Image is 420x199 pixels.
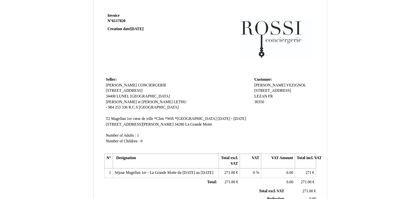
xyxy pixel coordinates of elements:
[295,154,316,169] th: Total incl. VAT
[254,100,264,104] span: 30350
[108,18,187,24] strong: N°
[106,105,107,110] span: -
[104,169,113,178] td: 1
[240,13,314,63] img: logo
[219,169,240,178] td: €
[218,117,246,121] span: [DATE] - [DATE]
[130,94,170,98] span: [GEOGRAPHIC_DATA]
[173,100,186,104] span: LETHU
[219,178,240,187] td: €
[112,19,126,23] span: 6517820
[305,171,311,175] span: 271
[268,94,273,98] span: FR
[106,83,166,87] span: [PERSON_NAME] CONCIERGERIE
[254,77,272,82] span: Customer:
[259,189,284,193] span: Total excl. VAT
[286,180,293,184] span: 0.00
[106,94,116,98] span: 34400
[108,27,144,31] strong: Creation date
[286,83,306,87] span: VEZIGNOL
[225,180,235,184] span: 271.00
[106,100,173,104] span: [PERSON_NAME] et [PERSON_NAME]
[240,154,261,169] th: VAT
[117,94,129,98] span: LUNEL
[253,171,255,175] span: 0
[285,188,317,195] td: €
[106,139,140,143] span: Number of Children :
[207,180,217,184] span: Total:
[106,133,136,138] span: Number of Adults :
[106,122,174,127] span: [STREET_ADDRESS][PERSON_NAME]
[254,83,285,87] span: [PERSON_NAME]
[261,154,295,169] th: VAT Amount
[295,178,316,187] td: €
[301,180,311,184] span: 271.00
[219,154,240,169] th: Total excl. VAT
[106,117,217,121] span: T2 Magellan 1er cœur de ville *Clim *Wifi *[GEOGRAPHIC_DATA]
[302,189,313,193] span: 271.00
[137,133,139,138] span: 1
[113,154,219,169] th: Designation
[140,139,142,143] span: 0
[254,88,291,93] span: [STREET_ADDRESS]
[106,88,143,93] span: [STREET_ADDRESS]
[104,154,113,169] th: N°
[224,171,235,175] span: 271.00
[130,27,143,31] span: [DATE]
[115,171,213,175] span: Séjour Magellan 1er - La Grande Motte du [DATE] au [DATE]
[240,169,261,178] td: %
[106,77,117,82] span: Seller:
[185,122,212,127] span: La Grande Motte
[254,94,267,98] span: LEZAN
[286,171,293,175] span: 0.00
[174,122,184,127] span: 34280
[108,105,178,110] span: 984 253 336 R.C.S [GEOGRAPHIC_DATA]
[108,13,120,18] span: Invoice
[295,169,316,178] td: €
